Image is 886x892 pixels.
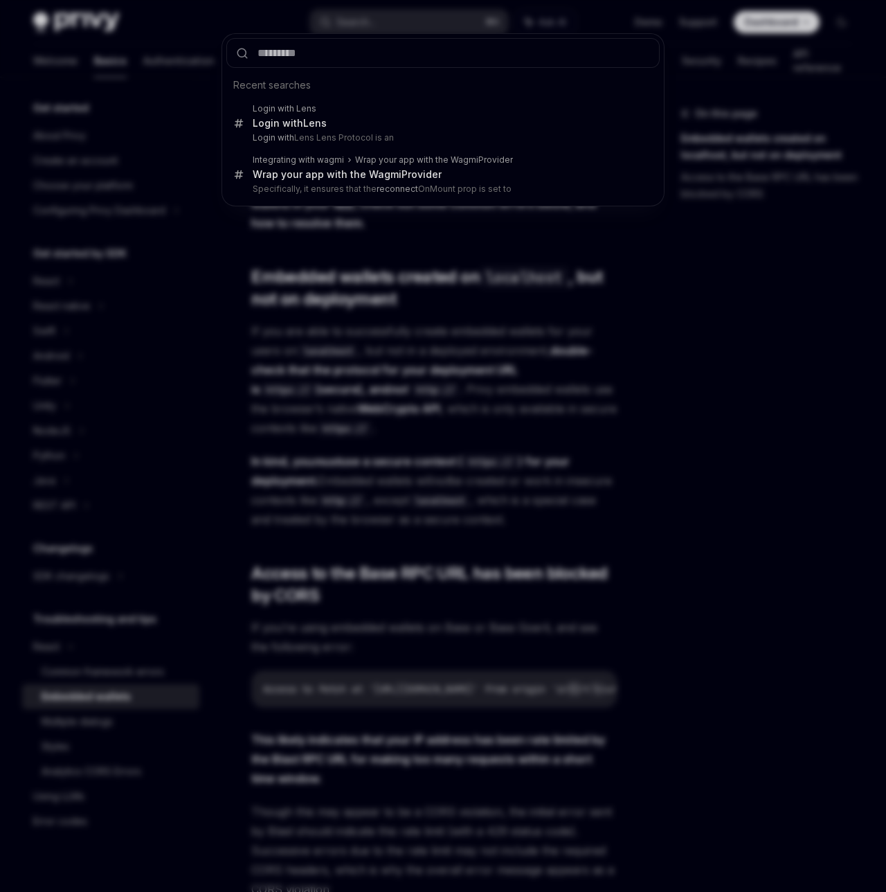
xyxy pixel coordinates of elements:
[253,154,344,166] div: Integrating with wagmi
[253,103,316,114] div: Login with Lens
[253,184,631,195] p: Specifically, it ensures that the OnMount prop is set to
[233,78,311,92] span: Recent searches
[253,132,294,143] b: Login with
[253,117,303,129] b: Login with
[377,184,418,194] b: reconnect
[253,117,327,130] div: Lens
[355,154,513,166] div: Wrap your app with the WagmiProvider
[253,168,442,181] div: Wrap your app with the WagmiProvider
[253,132,631,143] p: Lens Lens Protocol is an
